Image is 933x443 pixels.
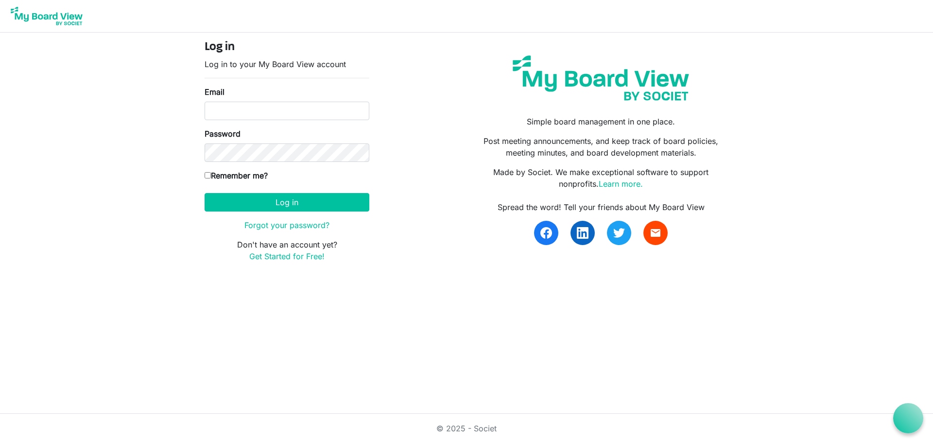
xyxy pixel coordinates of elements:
h4: Log in [205,40,369,54]
p: Made by Societ. We make exceptional software to support nonprofits. [474,166,728,190]
a: Forgot your password? [244,220,329,230]
input: Remember me? [205,172,211,178]
p: Don't have an account yet? [205,239,369,262]
a: Learn more. [599,179,643,189]
span: email [650,227,661,239]
p: Post meeting announcements, and keep track of board policies, meeting minutes, and board developm... [474,135,728,159]
a: Get Started for Free! [249,251,325,261]
label: Email [205,86,225,98]
p: Log in to your My Board View account [205,58,369,70]
img: facebook.svg [540,227,552,239]
a: email [643,221,668,245]
img: linkedin.svg [577,227,588,239]
img: twitter.svg [613,227,625,239]
img: My Board View Logo [8,4,86,28]
img: my-board-view-societ.svg [505,48,696,108]
label: Remember me? [205,170,268,181]
label: Password [205,128,241,140]
div: Spread the word! Tell your friends about My Board View [474,201,728,213]
p: Simple board management in one place. [474,116,728,127]
a: © 2025 - Societ [436,424,497,433]
button: Log in [205,193,369,212]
